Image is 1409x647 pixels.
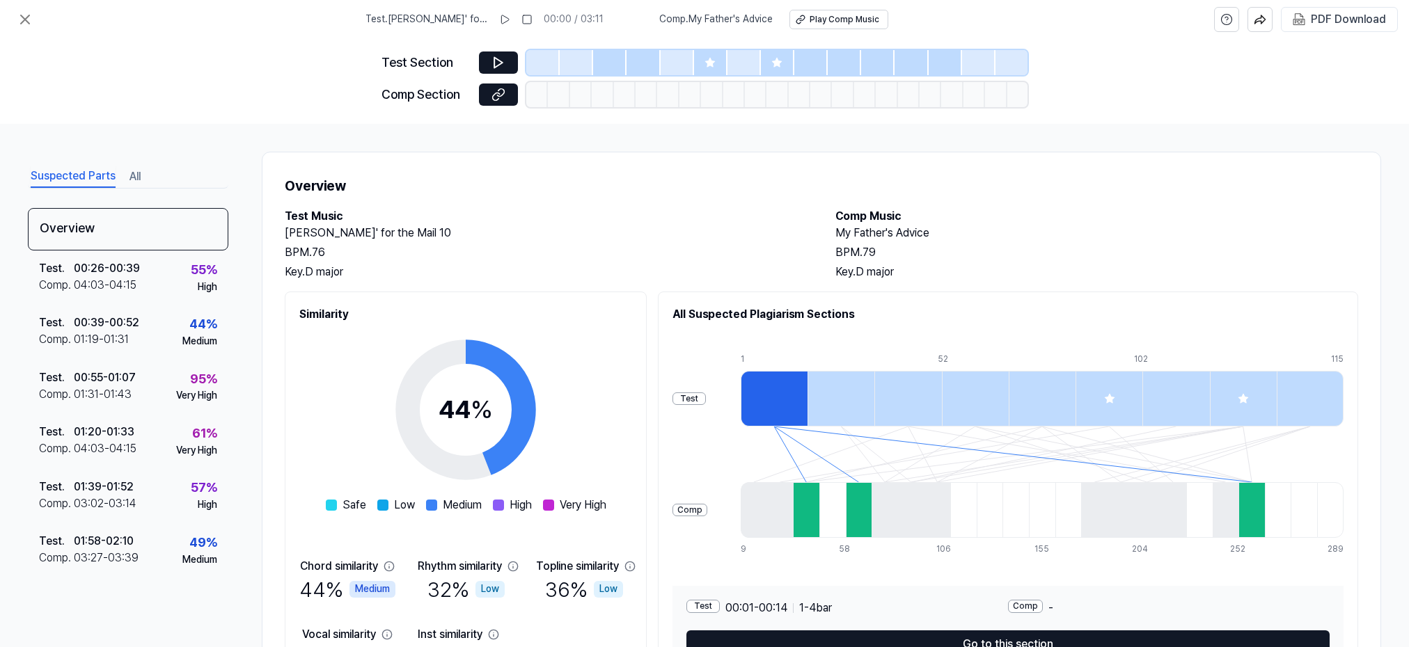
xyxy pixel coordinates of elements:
[1230,543,1257,555] div: 252
[741,353,808,365] div: 1
[39,369,74,386] div: Test .
[1008,600,1043,613] div: Comp
[835,225,1358,241] h2: My Father's Advice
[74,314,139,331] div: 00:39 - 00:52
[343,497,366,513] span: Safe
[39,314,74,331] div: Test .
[192,424,217,444] div: 61 %
[191,260,217,280] div: 55 %
[418,558,502,575] div: Rhythm similarity
[198,498,217,512] div: High
[74,331,129,348] div: 01:19 - 01:31
[544,13,604,26] div: 00:00 / 03:11
[182,553,217,567] div: Medium
[418,626,482,643] div: Inst similarity
[1134,353,1201,365] div: 102
[536,558,619,575] div: Topline similarity
[189,533,217,553] div: 49 %
[659,13,773,26] span: Comp . My Father's Advice
[300,558,378,575] div: Chord similarity
[672,392,706,406] div: Test
[190,369,217,390] div: 95 %
[1214,7,1239,32] button: help
[39,479,74,495] div: Test .
[394,497,415,513] span: Low
[39,424,74,440] div: Test .
[545,575,623,604] div: 36 %
[129,166,141,188] button: All
[835,244,1358,261] div: BPM. 79
[443,497,482,513] span: Medium
[475,581,505,598] div: Low
[74,495,136,512] div: 03:02 - 03:14
[1311,10,1386,29] div: PDF Download
[28,208,228,250] div: Overview
[1290,8,1389,31] button: PDF Download
[672,504,707,517] div: Comp
[39,533,74,550] div: Test .
[1220,13,1233,26] svg: help
[74,386,132,403] div: 01:31 - 01:43
[381,53,471,73] div: Test Section
[302,626,376,643] div: Vocal similarity
[839,543,865,555] div: 58
[285,225,808,241] h2: [PERSON_NAME]' for the Mail 10
[1034,543,1061,555] div: 155
[439,391,493,429] div: 44
[198,280,217,294] div: High
[741,543,767,555] div: 9
[74,260,140,277] div: 00:26 - 00:39
[74,277,136,294] div: 04:03 - 04:15
[810,14,879,26] div: Play Comp Music
[39,495,74,512] div: Comp .
[31,166,116,188] button: Suspected Parts
[1328,543,1344,555] div: 289
[285,244,808,261] div: BPM. 76
[74,369,136,386] div: 00:55 - 01:07
[74,533,134,550] div: 01:58 - 02:10
[189,314,217,335] div: 44 %
[560,497,606,513] span: Very High
[799,600,832,616] span: 1 - 4 bar
[381,85,471,105] div: Comp Section
[1293,13,1305,26] img: PDF Download
[471,394,493,424] span: %
[594,581,623,598] div: Low
[39,386,74,403] div: Comp .
[39,440,74,457] div: Comp .
[672,306,1344,323] h2: All Suspected Plagiarism Sections
[74,479,134,495] div: 01:39 - 01:52
[74,440,136,457] div: 04:03 - 04:15
[1331,353,1344,365] div: 115
[39,331,74,348] div: Comp .
[686,600,720,613] div: Test
[285,264,808,280] div: Key. D major
[427,575,505,604] div: 32 %
[349,581,395,598] div: Medium
[1254,13,1266,26] img: share
[1132,543,1158,555] div: 204
[365,13,488,26] span: Test . [PERSON_NAME]' for the Mail 10
[936,543,963,555] div: 106
[176,444,217,458] div: Very High
[938,353,1005,365] div: 52
[39,550,74,566] div: Comp .
[835,264,1358,280] div: Key. D major
[39,277,74,294] div: Comp .
[39,260,74,277] div: Test .
[285,175,1358,197] h1: Overview
[1008,600,1330,616] div: -
[74,550,139,566] div: 03:27 - 03:39
[285,208,808,225] h2: Test Music
[191,478,217,498] div: 57 %
[299,575,395,604] div: 44 %
[510,497,532,513] span: High
[725,600,787,616] span: 00:01 - 00:14
[74,424,134,440] div: 01:20 - 01:33
[182,335,217,349] div: Medium
[835,208,1358,225] h2: Comp Music
[789,10,888,29] button: Play Comp Music
[176,389,217,403] div: Very High
[299,306,632,323] h2: Similarity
